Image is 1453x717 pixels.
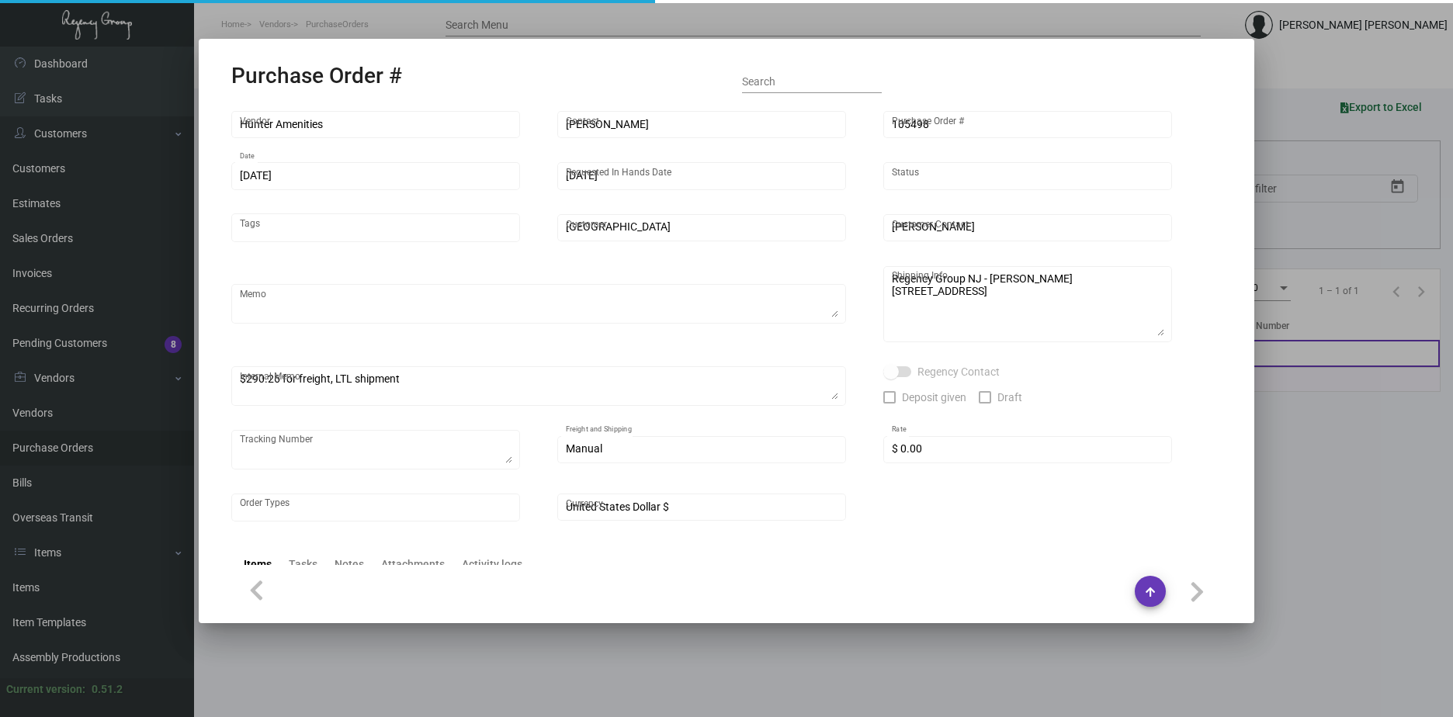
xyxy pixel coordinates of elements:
div: Tasks [289,556,317,573]
div: Attachments [381,556,445,573]
h2: Purchase Order # [231,63,402,89]
span: Manual [566,442,602,455]
span: Regency Contact [917,362,1000,381]
span: Deposit given [902,388,966,407]
div: 0.51.2 [92,681,123,698]
div: Items [244,556,272,573]
div: Current version: [6,681,85,698]
div: Notes [335,556,364,573]
div: Activity logs [462,556,522,573]
span: Draft [997,388,1022,407]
